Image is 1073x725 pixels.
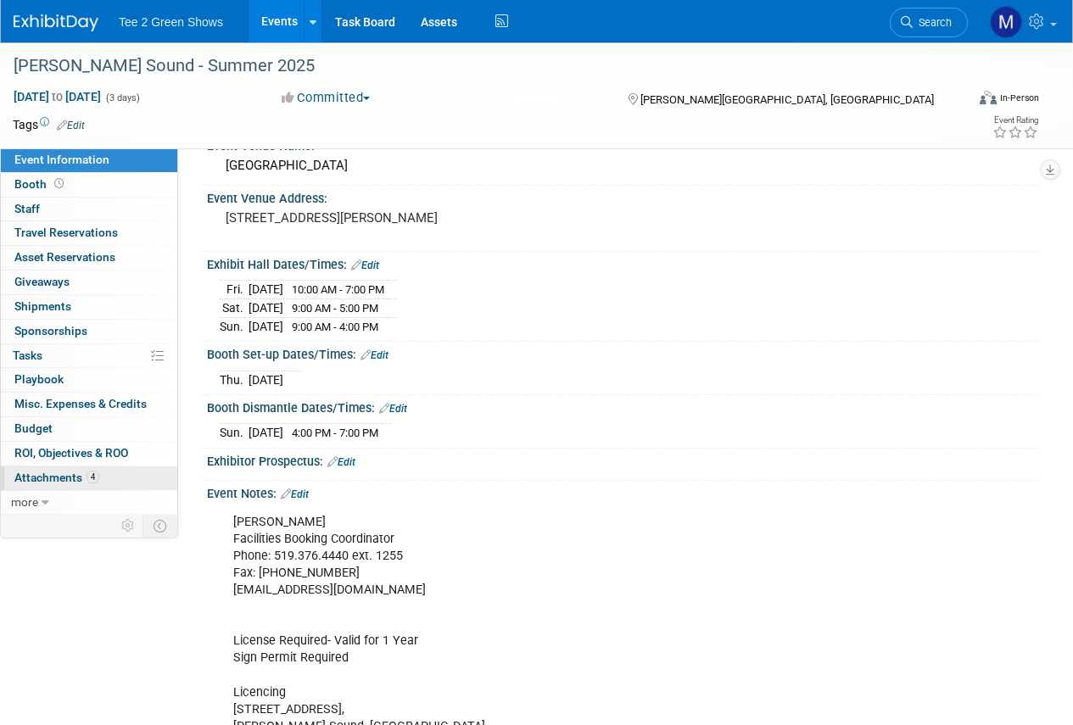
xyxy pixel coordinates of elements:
span: Tasks [13,349,42,362]
a: Travel Reservations [1,221,177,245]
a: ROI, Objectives & ROO [1,442,177,466]
a: Sponsorships [1,320,177,343]
div: Event Notes: [207,481,1039,503]
span: 4 [87,471,99,483]
td: [DATE] [249,424,283,442]
td: Tags [13,116,85,133]
a: Edit [327,456,355,468]
span: Sponsorships [14,324,87,337]
img: Michael Kruger [990,6,1022,38]
td: Personalize Event Tab Strip [114,515,143,537]
span: (3 days) [104,92,140,103]
div: Exhibit Hall Dates/Times: [207,252,1039,274]
a: Tasks [1,344,177,368]
div: Event Rating [992,116,1038,125]
span: [DATE] [DATE] [13,89,102,104]
td: Sat. [220,299,249,318]
td: [DATE] [249,299,283,318]
a: Search [890,8,968,37]
pre: [STREET_ADDRESS][PERSON_NAME] [226,210,535,226]
span: Budget [14,421,53,435]
a: Budget [1,417,177,441]
a: Edit [360,349,388,361]
div: Booth Set-up Dates/Times: [207,342,1039,364]
span: [PERSON_NAME][GEOGRAPHIC_DATA], [GEOGRAPHIC_DATA] [640,93,934,106]
a: Staff [1,198,177,221]
div: Event Venue Address: [207,186,1039,207]
a: more [1,491,177,515]
td: Thu. [220,371,249,388]
span: Asset Reservations [14,250,115,264]
span: 9:00 AM - 5:00 PM [292,302,378,315]
td: Sun. [220,317,249,335]
span: Booth [14,177,67,191]
div: Exhibitor Prospectus: [207,449,1039,471]
span: Travel Reservations [14,226,118,239]
div: [PERSON_NAME] Sound - Summer 2025 [8,51,952,81]
a: Giveaways [1,270,177,294]
a: Asset Reservations [1,246,177,270]
td: Fri. [220,281,249,299]
button: Committed [276,89,377,107]
span: Staff [14,202,40,215]
span: Playbook [14,372,64,386]
span: more [11,495,38,509]
span: Shipments [14,299,71,313]
a: Booth [1,173,177,197]
span: 9:00 AM - 4:00 PM [292,321,378,333]
a: Shipments [1,295,177,319]
td: [DATE] [249,281,283,299]
div: In-Person [999,92,1039,104]
span: Misc. Expenses & Credits [14,397,147,410]
img: ExhibitDay [14,14,98,31]
div: Event Format [889,88,1039,114]
span: Booth not reserved yet [51,177,67,190]
span: 4:00 PM - 7:00 PM [292,427,378,439]
span: Giveaways [14,275,70,288]
div: Booth Dismantle Dates/Times: [207,395,1039,417]
td: Toggle Event Tabs [143,515,178,537]
img: Format-Inperson.png [980,91,997,104]
td: Sun. [220,424,249,442]
span: Event Information [14,153,109,166]
a: Event Information [1,148,177,172]
td: [DATE] [249,371,283,388]
span: Tee 2 Green Shows [119,15,223,29]
td: [DATE] [249,317,283,335]
a: Edit [57,120,85,131]
a: Edit [351,259,379,271]
span: ROI, Objectives & ROO [14,446,128,460]
div: [GEOGRAPHIC_DATA] [220,153,1026,179]
span: Search [913,16,952,29]
a: Edit [281,488,309,500]
a: Edit [379,403,407,415]
span: 10:00 AM - 7:00 PM [292,283,384,296]
span: Attachments [14,471,99,484]
a: Playbook [1,368,177,392]
a: Misc. Expenses & Credits [1,393,177,416]
a: Attachments4 [1,466,177,490]
span: to [49,90,65,103]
